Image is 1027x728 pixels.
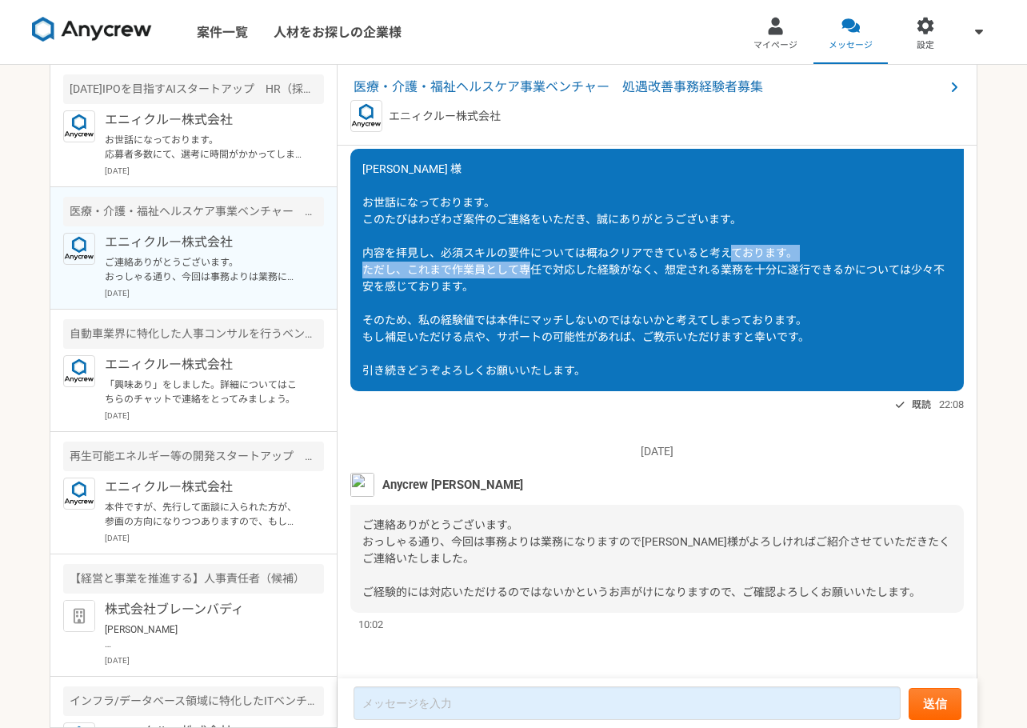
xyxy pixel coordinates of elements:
[350,100,382,132] img: logo_text_blue_01.png
[350,443,964,460] p: [DATE]
[63,319,324,349] div: 自動車業界に特化した人事コンサルを行うベンチャー企業での採用担当を募集
[105,378,302,406] p: 「興味あり」をしました。詳細についてはこちらのチャットで連絡をとってみましょう。
[939,397,964,412] span: 22:08
[63,74,324,104] div: [DATE]IPOを目指すAIスタートアップ HR（採用業務）
[350,473,374,497] img: S__5267474.jpg
[63,564,324,594] div: 【経営と事業を推進する】人事責任者（候補）
[63,197,324,226] div: 医療・介護・福祉ヘルスケア事業ベンチャー 処遇改善事務経験者募集
[362,518,950,598] span: ご連絡ありがとうございます。 おっしゃる通り、今回は事務よりは業務になりますので[PERSON_NAME]様がよろしければご紹介させていただきたくご連絡いたしました。 ご経験的には対応いただける...
[389,108,501,125] p: エニィクルー株式会社
[63,355,95,387] img: logo_text_blue_01.png
[912,395,931,414] span: 既読
[105,355,302,374] p: エニィクルー株式会社
[32,17,152,42] img: 8DqYSo04kwAAAAASUVORK5CYII=
[63,686,324,716] div: インフラ/データベース領域に特化したITベンチャー 人事・評価制度設計
[63,442,324,471] div: 再生可能エネルギー等の開発スタートアップ 人事責任者
[63,600,95,632] img: default_org_logo-42cde973f59100197ec2c8e796e4974ac8490bb5b08a0eb061ff975e4574aa76.png
[358,617,383,632] span: 10:02
[909,688,961,720] button: 送信
[105,410,324,422] p: [DATE]
[105,133,302,162] p: お世話になっております。 応募者多数にて、選考に時間がかかってしまい、ご連絡が遅くなり申し訳ありません。 本案件ですが、別人材でオファーが決まり、クローズとなりました。 ご興味をお持ちいただいた...
[105,255,302,284] p: ご連絡ありがとうございます。 おっしゃる通り、今回は事務よりは業務になりますので[PERSON_NAME]様がよろしければご紹介させていただきたくご連絡いたしました。 ご経験的には対応いただける...
[105,287,324,299] p: [DATE]
[753,39,797,52] span: マイページ
[105,165,324,177] p: [DATE]
[917,39,934,52] span: 設定
[105,600,302,619] p: 株式会社ブレーンバディ
[105,622,302,651] p: [PERSON_NAME] お世話になっております。 株式会社ブレーンバディ採用担当です。 この度は、数ある企業の中から弊社に興味を持っていただき、誠にありがとうございます。 社内で慎重に選考し...
[382,476,523,494] span: Anycrew [PERSON_NAME]
[63,110,95,142] img: logo_text_blue_01.png
[105,500,302,529] p: 本件ですが、先行して面談に入られた方が、参画の方向になりつつありますので、もしその方の選考が止まるような場合は、改めてご連絡させていただきます。 ぜひ、また別件等でもご相談できればと思いますので...
[105,110,302,130] p: エニィクルー株式会社
[105,654,324,666] p: [DATE]
[362,162,945,377] span: [PERSON_NAME] 様 お世話になっております。 このたびはわざわざ案件のご連絡をいただき、誠にありがとうございます。 内容を拝見し、必須スキルの要件については概ねクリアできていると考え...
[63,478,95,510] img: logo_text_blue_01.png
[105,478,302,497] p: エニィクルー株式会社
[105,532,324,544] p: [DATE]
[829,39,873,52] span: メッセージ
[105,233,302,252] p: エニィクルー株式会社
[354,78,945,97] span: 医療・介護・福祉ヘルスケア事業ベンチャー 処遇改善事務経験者募集
[63,233,95,265] img: logo_text_blue_01.png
